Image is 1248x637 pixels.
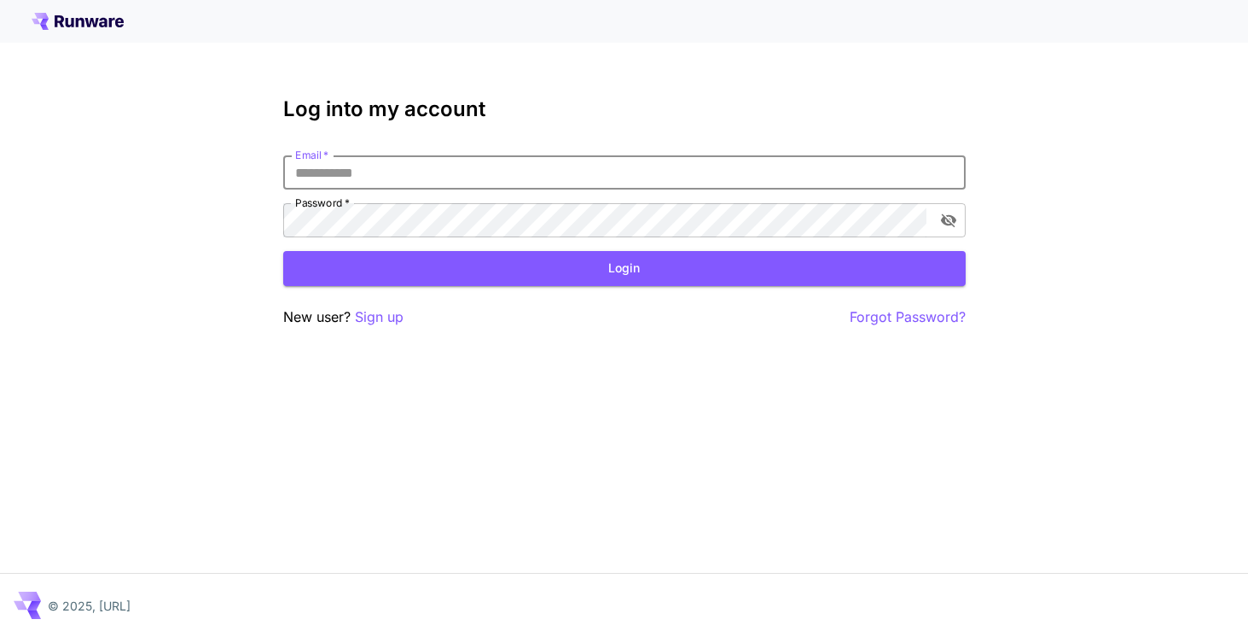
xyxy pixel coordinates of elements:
p: New user? [283,307,403,328]
button: Login [283,251,966,286]
label: Password [295,196,350,210]
p: © 2025, [URL] [48,597,131,615]
button: Sign up [355,307,403,328]
label: Email [295,148,328,162]
h3: Log into my account [283,97,966,121]
button: Forgot Password? [850,307,966,328]
button: toggle password visibility [933,205,964,236]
